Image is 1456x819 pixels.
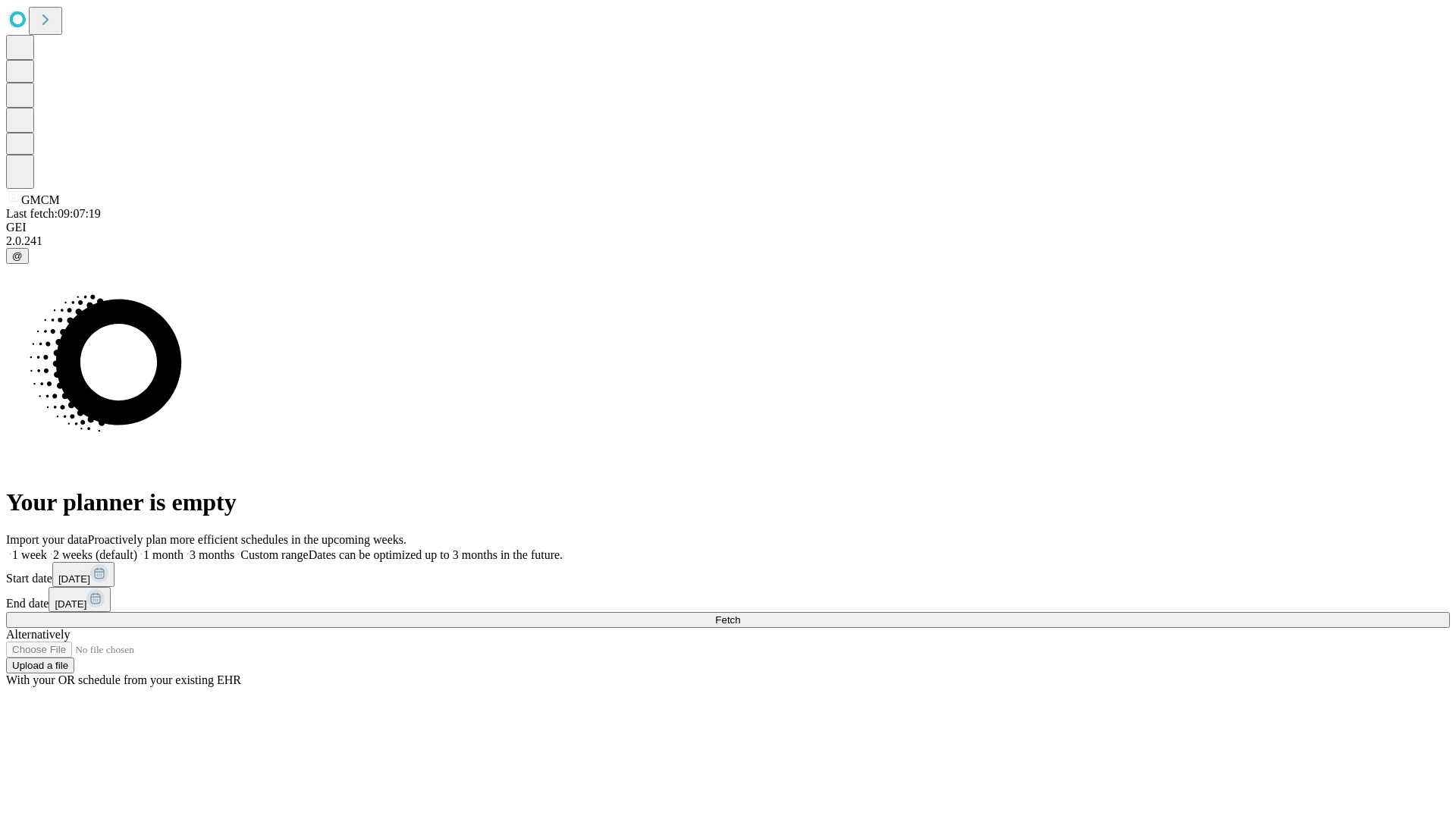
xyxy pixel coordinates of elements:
[55,598,86,610] span: [DATE]
[88,533,406,546] span: Proactively plan more efficient schedules in the upcoming weeks.
[6,628,70,641] span: Alternatively
[309,548,563,561] span: Dates can be optimized up to 3 months in the future.
[12,250,23,262] span: @
[6,221,1450,234] div: GEI
[6,248,29,264] button: @
[6,673,241,686] span: With your OR schedule from your existing EHR
[6,207,101,220] span: Last fetch: 09:07:19
[143,548,184,561] span: 1 month
[715,614,740,626] span: Fetch
[53,548,137,561] span: 2 weeks (default)
[6,657,74,673] button: Upload a file
[6,612,1450,628] button: Fetch
[49,587,111,612] button: [DATE]
[52,562,115,587] button: [DATE]
[6,562,1450,587] div: Start date
[6,587,1450,612] div: End date
[58,573,90,585] span: [DATE]
[12,548,47,561] span: 1 week
[21,193,60,206] span: GMCM
[240,548,308,561] span: Custom range
[6,533,88,546] span: Import your data
[190,548,234,561] span: 3 months
[6,234,1450,248] div: 2.0.241
[6,488,1450,516] h1: Your planner is empty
